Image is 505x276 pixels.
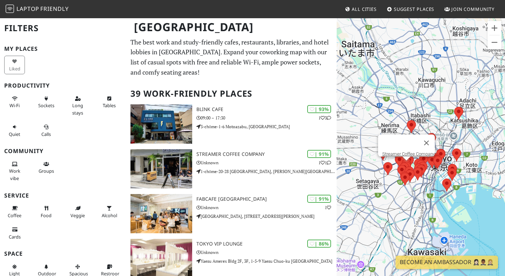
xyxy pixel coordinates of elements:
span: People working [9,168,20,181]
span: Join Community [451,6,494,12]
a: Streamer Coffee Company | 91% 11 Streamer Coffee Company Unknown 1-chōme-20-28 [GEOGRAPHIC_DATA],... [126,149,337,188]
span: Group tables [39,168,54,174]
h3: Streamer Coffee Company [196,151,337,157]
button: Zoom out [487,35,501,49]
button: Close [418,134,435,151]
h3: BLINK Cafe [196,106,337,112]
div: | 91% [307,150,331,158]
span: Alcohol [102,212,117,219]
h2: Filters [4,18,122,39]
button: Sockets [36,93,56,111]
button: Coffee [4,202,25,221]
h2: 39 Work-Friendly Places [130,83,332,104]
button: Cards [4,224,25,242]
span: Veggie [70,212,85,219]
a: BLINK Cafe | 93% 13 BLINK Cafe 09:00 – 17:30 3-chōme-1-6 Motoazabu, [GEOGRAPHIC_DATA] [126,104,337,144]
a: Streamer Coffee Company [382,151,435,157]
button: Wi-Fi [4,93,25,111]
a: All Cities [342,3,379,15]
span: Friendly [40,5,68,13]
span: Credit cards [9,234,21,240]
p: Yaesu Amerex Bldg 2F, 3F, 1-5-9 Yaesu Chuo-ku [GEOGRAPHIC_DATA] [196,258,337,264]
p: 1 [325,204,331,211]
span: Food [41,212,52,219]
div: | 86% [307,240,331,248]
span: Stable Wi-Fi [9,102,20,109]
button: Long stays [67,93,88,118]
p: [GEOGRAPHIC_DATA], [STREET_ADDRESS][PERSON_NAME] [196,213,337,220]
p: Unknown [196,249,337,256]
button: Food [36,202,56,221]
img: Streamer Coffee Company [130,149,192,188]
span: Coffee [8,212,21,219]
a: LaptopFriendly LaptopFriendly [6,3,69,15]
span: Suggest Places [394,6,435,12]
p: The best work and study-friendly cafes, restaurants, libraries, and hotel lobbies in [GEOGRAPHIC_... [130,37,332,77]
button: Quiet [4,121,25,140]
button: Tables [99,93,120,111]
p: 3-chōme-1-6 Motoazabu, [GEOGRAPHIC_DATA] [196,123,337,130]
button: Groups [36,158,56,177]
button: Calls [36,121,56,140]
p: 1-chōme-20-28 [GEOGRAPHIC_DATA], [PERSON_NAME][GEOGRAPHIC_DATA] [196,168,337,175]
h3: FabCafe [GEOGRAPHIC_DATA] [196,196,337,202]
img: LaptopFriendly [6,5,14,13]
h3: Tokyo VIP Lounge [196,241,337,247]
span: Power sockets [38,102,54,109]
h3: Service [4,192,122,199]
img: FabCafe Tokyo [130,194,192,233]
a: Join Community [442,3,497,15]
span: Laptop [16,5,39,13]
h1: [GEOGRAPHIC_DATA] [128,18,335,37]
span: Quiet [9,131,20,137]
span: Video/audio calls [41,131,51,137]
div: | 91% [307,195,331,203]
button: Work vibe [4,158,25,184]
h3: My Places [4,46,122,52]
img: BLINK Cafe [130,104,192,144]
p: Unknown [196,204,337,211]
p: 1 3 [318,115,331,121]
p: 1 1 [318,159,331,166]
span: Work-friendly tables [103,102,116,109]
h3: Community [4,148,122,154]
p: Unknown [196,159,337,166]
button: Zoom in [487,21,501,35]
a: Become an Ambassador 🤵🏻‍♀️🤵🏾‍♂️🤵🏼‍♀️ [396,256,498,269]
a: Suggest Places [384,3,437,15]
a: FabCafe Tokyo | 91% 1 FabCafe [GEOGRAPHIC_DATA] Unknown [GEOGRAPHIC_DATA], [STREET_ADDRESS][PERSO... [126,194,337,233]
p: 09:00 – 17:30 [196,115,337,121]
span: Long stays [72,102,83,116]
button: Veggie [67,202,88,221]
h3: Productivity [4,82,122,89]
div: | 93% [307,105,331,113]
h3: Space [4,250,122,257]
button: Alcohol [99,202,120,221]
span: All Cities [352,6,377,12]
